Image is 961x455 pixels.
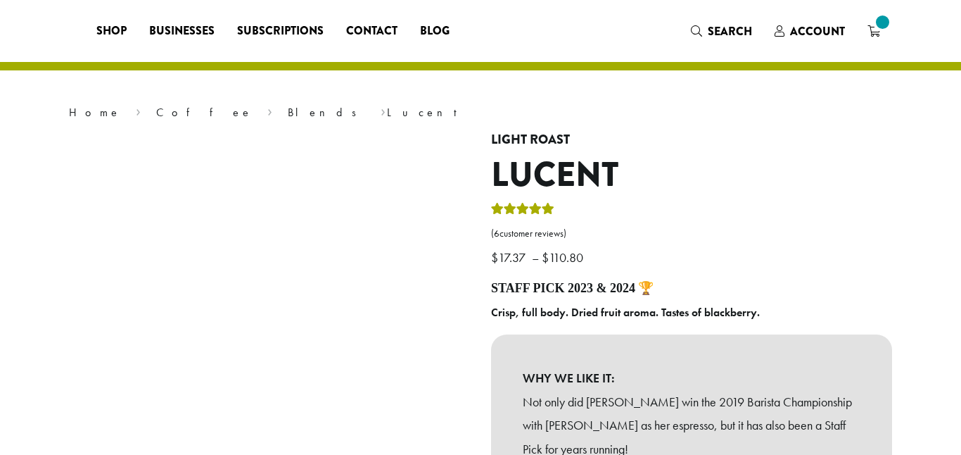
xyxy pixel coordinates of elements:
[532,249,539,266] span: –
[69,104,892,121] nav: Breadcrumb
[69,105,121,120] a: Home
[523,366,860,390] b: WHY WE LIKE IT:
[491,281,892,297] h4: STAFF PICK 2023 & 2024 🏆
[494,227,499,239] span: 6
[136,99,141,121] span: ›
[237,23,324,40] span: Subscriptions
[381,99,386,121] span: ›
[288,105,366,120] a: Blends
[267,99,272,121] span: ›
[149,23,215,40] span: Businesses
[491,132,892,148] h4: Light Roast
[491,305,760,320] b: Crisp, full body. Dried fruit aroma. Tastes of blackberry.
[491,155,892,196] h1: Lucent
[542,249,587,266] bdi: 110.80
[680,20,763,43] a: Search
[96,23,127,40] span: Shop
[491,201,554,222] div: Rated 5.00 out of 5
[708,23,752,39] span: Search
[491,227,892,241] a: (6customer reviews)
[346,23,397,40] span: Contact
[542,249,549,266] span: $
[491,249,498,266] span: $
[156,105,253,120] a: Coffee
[790,23,845,39] span: Account
[491,249,529,266] bdi: 17.37
[85,20,138,42] a: Shop
[420,23,450,40] span: Blog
